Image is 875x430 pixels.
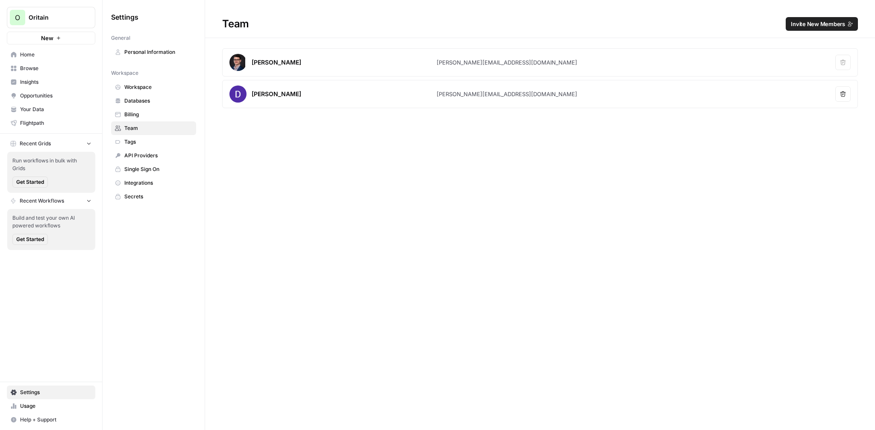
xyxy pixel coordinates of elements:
[7,413,95,427] button: Help + Support
[111,45,196,59] a: Personal Information
[12,177,48,188] button: Get Started
[111,12,138,22] span: Settings
[16,236,44,243] span: Get Started
[124,48,192,56] span: Personal Information
[124,179,192,187] span: Integrations
[111,121,196,135] a: Team
[111,176,196,190] a: Integrations
[786,17,858,31] button: Invite New Members
[252,58,301,67] div: [PERSON_NAME]
[124,111,192,118] span: Billing
[111,162,196,176] a: Single Sign On
[205,17,875,31] div: Team
[15,12,20,23] span: O
[7,89,95,103] a: Opportunities
[124,193,192,200] span: Secrets
[111,108,196,121] a: Billing
[20,389,91,396] span: Settings
[111,34,130,42] span: General
[20,51,91,59] span: Home
[20,65,91,72] span: Browse
[20,402,91,410] span: Usage
[229,85,247,103] img: avatar
[20,92,91,100] span: Opportunities
[124,138,192,146] span: Tags
[12,214,90,230] span: Build and test your own AI powered workflows
[124,97,192,105] span: Databases
[20,106,91,113] span: Your Data
[12,157,90,172] span: Run workflows in bulk with Grids
[7,116,95,130] a: Flightpath
[252,90,301,98] div: [PERSON_NAME]
[124,165,192,173] span: Single Sign On
[111,80,196,94] a: Workspace
[20,78,91,86] span: Insights
[111,149,196,162] a: API Providers
[124,152,192,159] span: API Providers
[7,399,95,413] a: Usage
[111,94,196,108] a: Databases
[7,75,95,89] a: Insights
[41,34,53,42] span: New
[111,69,138,77] span: Workspace
[229,54,245,71] img: avatar
[20,119,91,127] span: Flightpath
[791,20,845,28] span: Invite New Members
[124,124,192,132] span: Team
[111,135,196,149] a: Tags
[20,197,64,205] span: Recent Workflows
[7,48,95,62] a: Home
[437,58,577,67] div: [PERSON_NAME][EMAIL_ADDRESS][DOMAIN_NAME]
[7,194,95,207] button: Recent Workflows
[7,32,95,44] button: New
[7,386,95,399] a: Settings
[20,416,91,424] span: Help + Support
[124,83,192,91] span: Workspace
[7,7,95,28] button: Workspace: Oritain
[7,62,95,75] a: Browse
[16,178,44,186] span: Get Started
[12,234,48,245] button: Get Started
[7,103,95,116] a: Your Data
[29,13,80,22] span: Oritain
[111,190,196,203] a: Secrets
[437,90,577,98] div: [PERSON_NAME][EMAIL_ADDRESS][DOMAIN_NAME]
[7,137,95,150] button: Recent Grids
[20,140,51,147] span: Recent Grids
